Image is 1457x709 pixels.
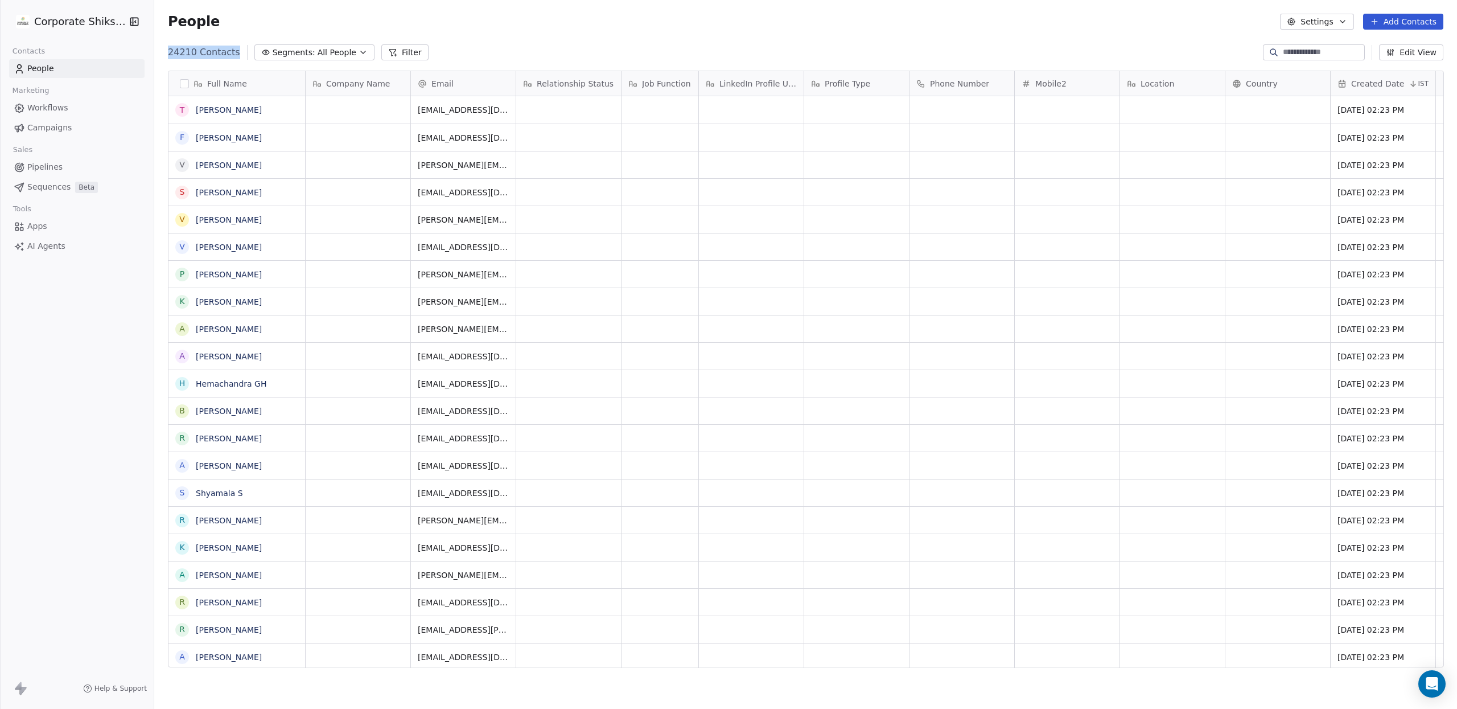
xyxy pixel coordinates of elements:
span: [DATE] 02:23 PM [1337,487,1429,499]
span: Phone Number [930,78,989,89]
div: Mobile2 [1015,71,1119,96]
span: [EMAIL_ADDRESS][DOMAIN_NAME] [418,351,509,362]
button: Corporate Shiksha [14,12,122,31]
span: [DATE] 02:23 PM [1337,296,1429,308]
div: A [179,651,185,663]
div: R [179,432,185,444]
div: A [179,323,185,335]
a: [PERSON_NAME] [196,571,262,580]
div: A [179,569,185,581]
a: [PERSON_NAME] [196,325,262,334]
span: [DATE] 02:23 PM [1337,597,1429,608]
div: Relationship Status [516,71,621,96]
span: [DATE] 02:23 PM [1337,460,1429,472]
div: Open Intercom Messenger [1418,670,1446,698]
span: 24210 Contacts [168,46,240,59]
span: Sales [8,141,38,158]
button: Filter [381,44,429,60]
span: [PERSON_NAME][EMAIL_ADDRESS][PERSON_NAME][DOMAIN_NAME] [418,515,509,526]
span: [DATE] 02:23 PM [1337,351,1429,362]
a: [PERSON_NAME] [196,625,262,634]
span: [DATE] 02:23 PM [1337,104,1429,116]
a: Workflows [9,99,145,117]
a: Pipelines [9,158,145,177]
span: Help & Support [94,684,147,693]
a: [PERSON_NAME] [196,461,262,470]
span: People [168,13,220,30]
div: S [180,487,185,499]
a: Shyamala S [196,489,243,498]
span: [EMAIL_ADDRESS][PERSON_NAME][DOMAIN_NAME] [418,624,509,636]
span: Marketing [7,82,54,99]
span: [PERSON_NAME][EMAIL_ADDRESS][PERSON_NAME][DOMAIN_NAME] [418,296,509,308]
div: R [179,624,185,636]
span: [PERSON_NAME][EMAIL_ADDRESS][DOMAIN_NAME] [418,569,509,581]
span: [EMAIL_ADDRESS][DOMAIN_NAME] [418,433,509,444]
span: [DATE] 02:23 PM [1337,378,1429,390]
span: Company Name [326,78,390,89]
a: [PERSON_NAME] [196,653,262,662]
div: T [180,104,185,116]
span: [PERSON_NAME][EMAIL_ADDRESS][DOMAIN_NAME] [418,269,509,280]
button: Edit View [1379,44,1443,60]
div: Created DateIST [1331,71,1435,96]
span: Sequences [27,181,71,193]
span: All People [318,47,356,59]
span: Job Function [642,78,691,89]
span: Pipelines [27,161,63,173]
span: [DATE] 02:23 PM [1337,624,1429,636]
span: Contacts [7,43,50,60]
span: [EMAIL_ADDRESS][DOMAIN_NAME] [418,597,509,608]
span: Mobile2 [1035,78,1067,89]
a: [PERSON_NAME] [196,133,262,142]
a: [PERSON_NAME] [196,598,262,607]
a: People [9,59,145,78]
span: Country [1246,78,1278,89]
span: [DATE] 02:23 PM [1337,187,1429,198]
div: A [179,350,185,362]
div: Job Function [622,71,698,96]
a: Campaigns [9,118,145,137]
span: LinkedIn Profile URL [719,78,797,89]
span: [DATE] 02:23 PM [1337,433,1429,444]
a: [PERSON_NAME] [196,188,262,197]
span: [DATE] 02:23 PM [1337,269,1429,280]
span: [EMAIL_ADDRESS][DOMAIN_NAME] [418,187,509,198]
div: grid [168,96,306,668]
div: Country [1225,71,1330,96]
span: [EMAIL_ADDRESS][DOMAIN_NAME] [418,241,509,253]
span: Segments: [273,47,315,59]
span: [EMAIL_ADDRESS][DOMAIN_NAME] [418,132,509,144]
span: Apps [27,220,47,232]
a: SequencesBeta [9,178,145,196]
img: CorporateShiksha.png [16,15,30,28]
span: [DATE] 02:23 PM [1337,323,1429,335]
span: [EMAIL_ADDRESS][DOMAIN_NAME] [418,651,509,663]
a: [PERSON_NAME] [196,407,262,416]
div: R [179,514,185,526]
div: H [179,378,186,390]
div: V [179,241,185,253]
span: Workflows [27,102,68,114]
div: K [179,542,184,554]
button: Settings [1280,14,1353,30]
span: Location [1141,78,1174,89]
div: S [180,186,185,198]
span: [PERSON_NAME][EMAIL_ADDRESS][PERSON_NAME][DOMAIN_NAME] [418,323,509,335]
span: [DATE] 02:23 PM [1337,132,1429,144]
span: [PERSON_NAME][EMAIL_ADDRESS][DOMAIN_NAME] [418,214,509,226]
span: AI Agents [27,240,65,252]
div: Full Name [168,71,305,96]
div: A [179,460,185,472]
span: Email [431,78,454,89]
span: Profile Type [825,78,870,89]
span: [DATE] 02:23 PM [1337,214,1429,226]
a: [PERSON_NAME] [196,543,262,552]
span: Corporate Shiksha [34,14,126,29]
div: Profile Type [804,71,909,96]
span: Full Name [207,78,247,89]
div: R [179,596,185,608]
div: LinkedIn Profile URL [699,71,804,96]
a: [PERSON_NAME] [196,516,262,525]
a: [PERSON_NAME] [196,105,262,114]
